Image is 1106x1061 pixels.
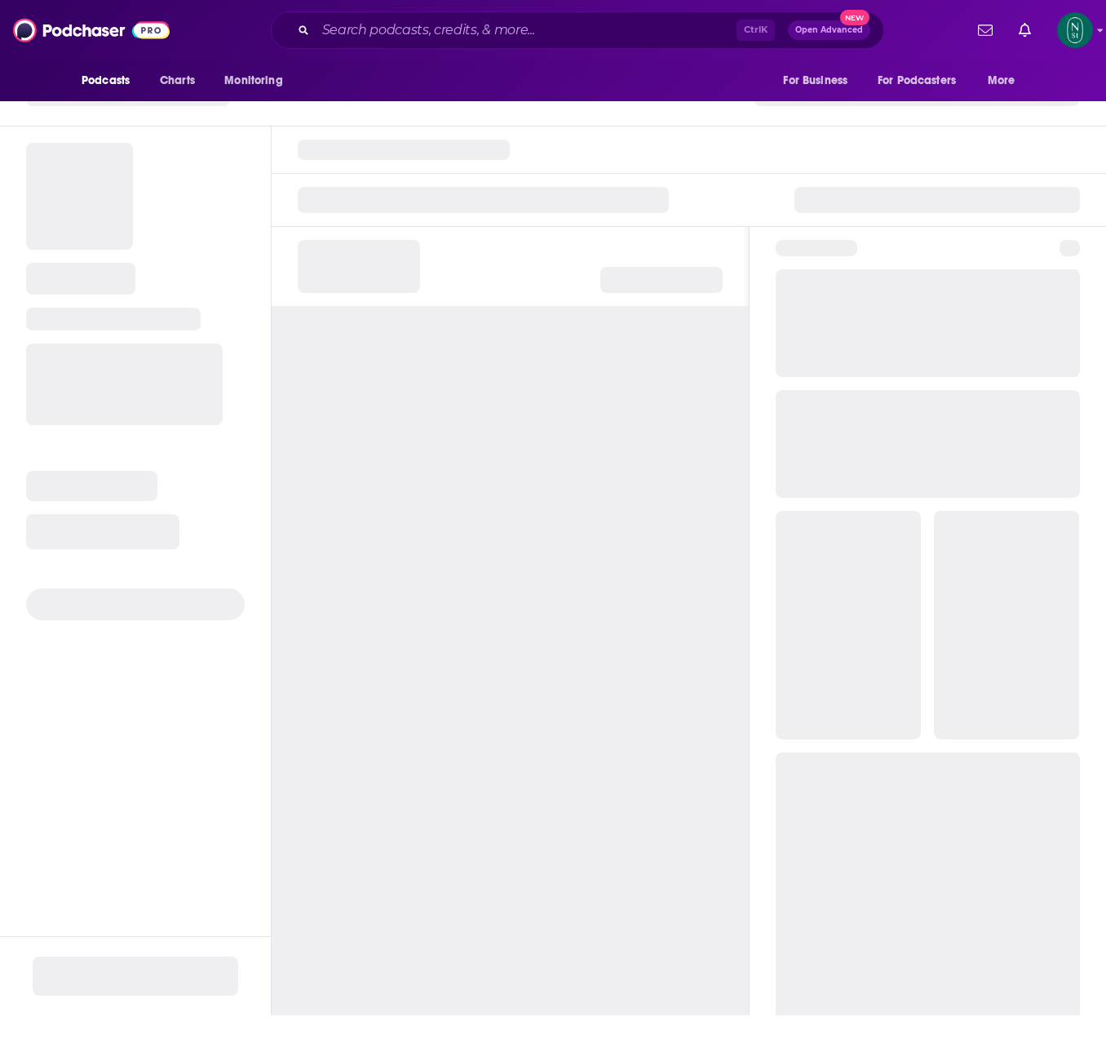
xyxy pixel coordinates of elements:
span: More [988,69,1015,92]
button: open menu [213,65,303,96]
span: For Business [783,69,847,92]
div: Search podcasts, credits, & more... [271,11,884,49]
span: Logged in as NewtonStreet [1057,12,1093,48]
a: Show notifications dropdown [971,16,999,44]
span: Podcasts [82,69,130,92]
img: Podchaser - Follow, Share and Rate Podcasts [13,15,170,46]
button: Open AdvancedNew [788,20,870,40]
span: Ctrl K [737,20,775,41]
a: Charts [149,65,205,96]
img: User Profile [1057,12,1093,48]
span: For Podcasters [878,69,956,92]
button: open menu [70,65,151,96]
input: Search podcasts, credits, & more... [316,17,737,43]
button: open menu [772,65,868,96]
span: Charts [160,69,195,92]
button: open menu [867,65,980,96]
span: Open Advanced [795,26,863,34]
span: New [840,10,869,25]
a: Show notifications dropdown [1012,16,1037,44]
span: Monitoring [224,69,282,92]
button: open menu [976,65,1036,96]
button: Show profile menu [1057,12,1093,48]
